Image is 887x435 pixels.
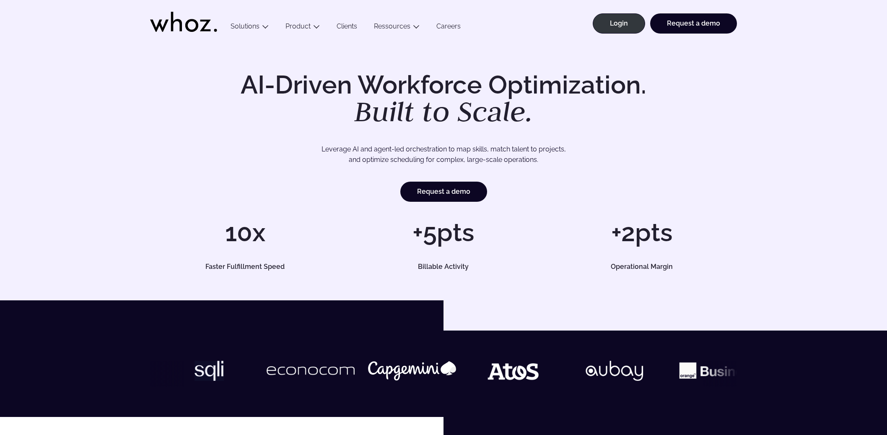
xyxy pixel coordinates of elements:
[358,263,529,270] h5: Billable Activity
[277,22,328,34] button: Product
[229,72,658,126] h1: AI-Driven Workforce Optimization.
[285,22,311,30] a: Product
[650,13,737,34] a: Request a demo
[328,22,366,34] a: Clients
[593,13,645,34] a: Login
[150,220,340,245] h1: 10x
[547,220,737,245] h1: +2pts
[354,93,533,130] em: Built to Scale.
[832,380,875,423] iframe: Chatbot
[222,22,277,34] button: Solutions
[179,144,708,165] p: Leverage AI and agent-led orchestration to map skills, match talent to projects, and optimize sch...
[348,220,538,245] h1: +5pts
[400,182,487,202] a: Request a demo
[374,22,410,30] a: Ressources
[366,22,428,34] button: Ressources
[160,263,331,270] h5: Faster Fulfillment Speed
[428,22,469,34] a: Careers
[556,263,727,270] h5: Operational Margin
